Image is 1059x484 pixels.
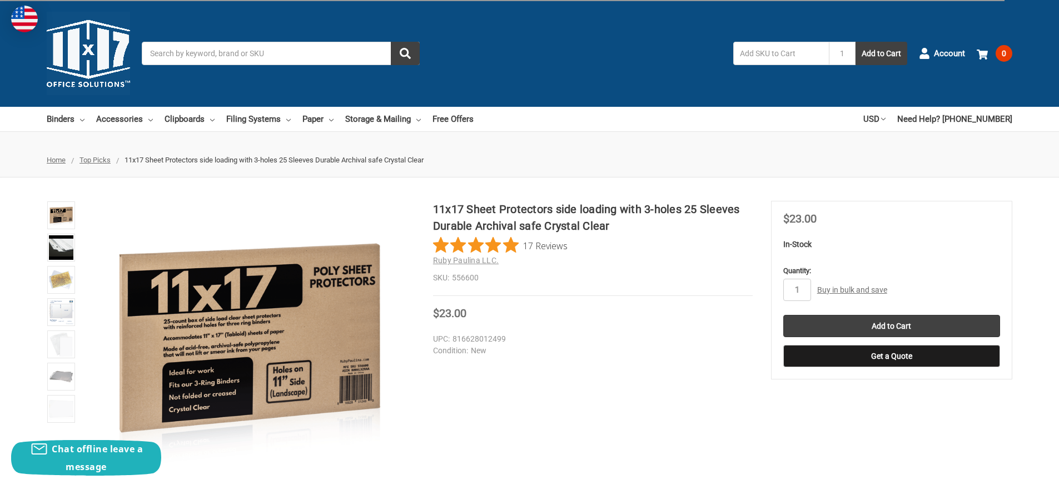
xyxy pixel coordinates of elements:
[433,237,568,254] button: Rated 4.8 out of 5 stars from 17 reviews. Jump to reviews.
[856,42,907,65] button: Add to Cart
[433,333,450,345] dt: UPC:
[49,203,73,228] img: 11x17 Sheet Protectors side loading with 3-holes 25 Sleeves Durable Archival safe Crystal Clear
[523,237,568,254] span: 17 Reviews
[432,107,474,131] a: Free Offers
[49,268,73,292] img: 11x17 Sheet Protector Poly with holes on 11" side 556600
[433,333,748,345] dd: 816628012499
[49,397,73,421] img: 11x17 Sheet Protectors side loading with 3-holes 25 Sleeves Durable Archival safe Crystal Clear
[44,206,78,229] button: Previous
[817,285,887,294] a: Buy in bulk and save
[783,212,817,225] span: $23.00
[433,345,748,357] dd: New
[433,307,466,320] span: $23.00
[47,107,84,131] a: Binders
[783,239,1000,250] p: In-Stock
[52,443,143,473] span: Chat offline leave a message
[783,315,1000,337] input: Add to Cart
[11,6,38,32] img: duty and tax information for United States
[433,272,449,284] dt: SKU:
[783,265,1000,276] label: Quantity:
[49,364,73,389] img: 11x17 Sheet Protectors side loading with 3-holes 25 Sleeves Durable Archival safe Crystal Clear
[783,345,1000,367] button: Get a Quote
[733,42,829,65] input: Add SKU to Cart
[111,201,389,479] img: 11x17 Sheet Protectors side loading with 3-holes 25 Sleeves Durable Archival safe Crystal Clear
[142,42,420,65] input: Search by keyword, brand or SKU
[977,39,1012,68] a: 0
[226,107,291,131] a: Filing Systems
[125,156,424,164] span: 11x17 Sheet Protectors side loading with 3-holes 25 Sleeves Durable Archival safe Crystal Clear
[49,235,73,260] img: 11x17 Sheet Protectors side loading with 3-holes 25 Sleeves Durable Archival safe Crystal Clear
[433,256,499,265] a: Ruby Paulina LLC.
[47,12,130,95] img: 11x17.com
[919,39,965,68] a: Account
[433,201,753,234] h1: 11x17 Sheet Protectors side loading with 3-holes 25 Sleeves Durable Archival safe Crystal Clear
[345,107,421,131] a: Storage & Mailing
[79,156,111,164] a: Top Picks
[934,47,965,60] span: Account
[863,107,886,131] a: USD
[302,107,334,131] a: Paper
[11,440,161,476] button: Chat offline leave a message
[47,156,66,164] a: Home
[49,300,73,324] img: 11x17 Sheet Protectors side loading with 3-holes 25 Sleeves Durable Archival safe Crystal Clear
[433,345,468,357] dt: Condition:
[996,45,1012,62] span: 0
[165,107,215,131] a: Clipboards
[96,107,153,131] a: Accessories
[433,272,753,284] dd: 556600
[897,107,1012,131] a: Need Help? [PHONE_NUMBER]
[49,332,73,357] img: 11x17 Sheet Protectors side loading with 3-holes 25 Sleeves Durable Archival safe Crystal Clear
